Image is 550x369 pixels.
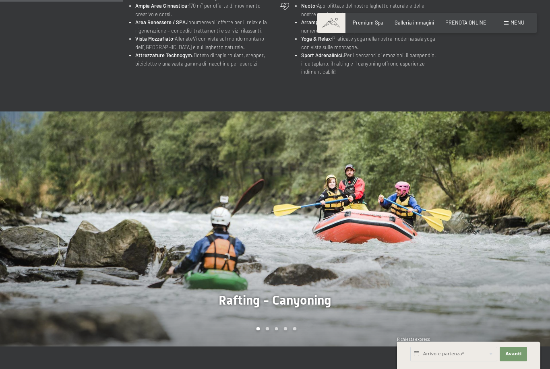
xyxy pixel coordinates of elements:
[301,19,332,25] strong: Arrampicata:
[500,347,527,361] button: Avanti
[135,2,189,9] strong: Ampia Area Ginnastica:
[445,19,486,26] a: PRENOTA ONLINE
[301,35,332,42] strong: Yoga & Relax:
[301,2,436,18] li: Approfittate del nostro laghetto naturale e delle nostre ampie piscine.
[135,35,175,42] strong: Vista Mozzafiato:
[395,19,434,26] a: Galleria immagini
[135,2,270,18] li: 170 m² per offerte di movimento creativo e corsi.
[135,52,194,58] strong: Attrezzature Technogym:
[511,19,524,26] span: Menu
[353,19,383,26] a: Premium Spa
[284,327,287,331] div: Carousel Page 4
[301,51,436,76] li: Per i cercatori di emozioni, il parapendio, il deltaplano, il rafting e il canyoning offrono espe...
[256,327,260,331] div: Carousel Page 1 (Current Slide)
[293,327,297,331] div: Carousel Page 5
[135,18,270,35] li: Innumerevoli offerte per il relax e la rigenerazione – concediti trattamenti e servizi rilassanti.
[135,51,270,68] li: Dotato di tapis roulant, stepper, biciclette e una vasta gamma di macchine per esercizi.
[301,35,436,51] li: Praticate yoga nella nostra moderna sala yoga con vista sulle montagne.
[275,327,278,331] div: Carousel Page 3
[505,351,521,357] span: Avanti
[301,52,344,58] strong: Sport Adrenalinici:
[397,337,430,342] span: Richiesta express
[265,327,269,331] div: Carousel Page 2
[254,327,297,331] div: Carousel Pagination
[301,2,317,9] strong: Nuoto:
[135,35,270,51] li: AllenateVi con vista sul mondo montano dell'[GEOGRAPHIC_DATA] e sul laghetto naturale.
[135,19,187,25] strong: Area Benessere / SPA:
[301,18,436,35] li: Per gli amanti dell'avventura, ci sono numerose vie ferrate e pareti rocciose.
